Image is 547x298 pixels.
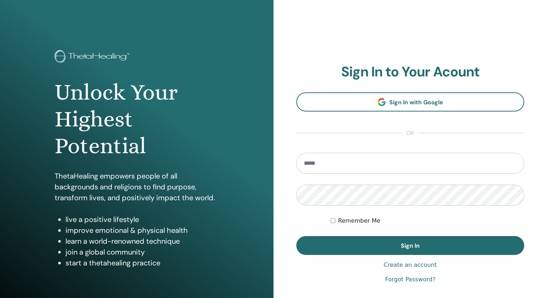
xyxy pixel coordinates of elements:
span: Sign In [401,242,420,249]
span: or [403,129,418,138]
li: learn a world-renowned technique [65,236,219,247]
a: Create an account [383,261,437,269]
span: Sign In with Google [389,98,443,106]
p: ThetaHealing empowers people of all backgrounds and religions to find purpose, transform lives, a... [55,171,219,203]
a: Sign In with Google [296,92,524,112]
h2: Sign In to Your Acount [296,64,524,80]
button: Sign In [296,236,524,255]
div: Keep me authenticated indefinitely or until I manually logout [331,217,525,225]
li: improve emotional & physical health [65,225,219,236]
h1: Unlock Your Highest Potential [55,79,219,160]
li: live a positive lifestyle [65,214,219,225]
a: Forgot Password? [385,275,435,284]
li: start a thetahealing practice [65,257,219,268]
li: join a global community [65,247,219,257]
label: Remember Me [338,217,381,225]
